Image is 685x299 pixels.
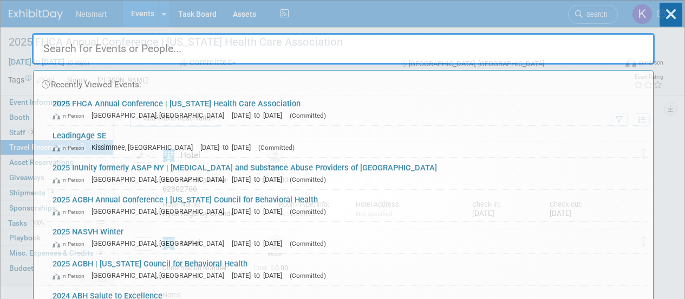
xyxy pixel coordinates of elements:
[92,143,198,151] span: Kissimmee, [GEOGRAPHIC_DATA]
[258,144,295,151] span: (Committed)
[53,272,89,279] span: In-Person
[53,240,89,247] span: In-Person
[53,208,89,215] span: In-Person
[32,33,655,65] input: Search for Events or People...
[47,254,648,285] a: 2025 ACBH | [US_STATE] Council for Behavioral Health In-Person [GEOGRAPHIC_DATA], [GEOGRAPHIC_DAT...
[232,239,288,247] span: [DATE] to [DATE]
[53,144,89,151] span: In-Person
[200,143,256,151] span: [DATE] to [DATE]
[232,111,288,119] span: [DATE] to [DATE]
[47,190,648,221] a: 2025 ACBH Annual Conference​ | [US_STATE] Council for Behavioral Health​ In-Person [GEOGRAPHIC_DA...
[92,271,230,279] span: [GEOGRAPHIC_DATA], [GEOGRAPHIC_DATA]
[47,94,648,125] a: 2025 FHCA Annual Conference | [US_STATE] Health Care Association In-Person [GEOGRAPHIC_DATA], [GE...
[92,111,230,119] span: [GEOGRAPHIC_DATA], [GEOGRAPHIC_DATA]
[290,176,326,183] span: (Committed)
[47,126,648,157] a: LeadingAge SE In-Person Kissimmee, [GEOGRAPHIC_DATA] [DATE] to [DATE] (Committed)
[39,71,648,94] div: Recently Viewed Events:
[290,112,326,119] span: (Committed)
[53,176,89,183] span: In-Person
[53,112,89,119] span: In-Person
[232,271,288,279] span: [DATE] to [DATE]
[47,158,648,189] a: 2025 InUnity formerly ASAP NY | [MEDICAL_DATA] and Substance Abuse Providers of [GEOGRAPHIC_DATA]...
[92,207,230,215] span: [GEOGRAPHIC_DATA], [GEOGRAPHIC_DATA]
[92,175,230,183] span: [GEOGRAPHIC_DATA], [GEOGRAPHIC_DATA]
[47,222,648,253] a: 2025 NASVH Winter​ In-Person [GEOGRAPHIC_DATA], [GEOGRAPHIC_DATA] [DATE] to [DATE] (Committed)
[92,239,230,247] span: [GEOGRAPHIC_DATA], [GEOGRAPHIC_DATA]
[290,272,326,279] span: (Committed)
[290,240,326,247] span: (Committed)
[232,175,288,183] span: [DATE] to [DATE]
[290,208,326,215] span: (Committed)
[232,207,288,215] span: [DATE] to [DATE]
